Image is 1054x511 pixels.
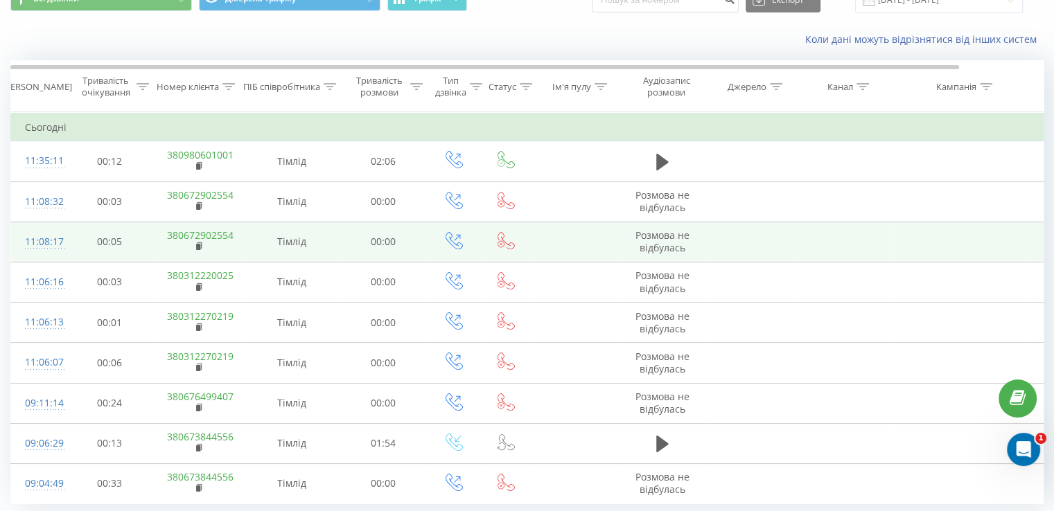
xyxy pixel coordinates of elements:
td: 00:03 [67,181,153,222]
div: Тривалість розмови [352,75,407,98]
span: Розмова не відбулась [635,350,690,375]
div: 11:06:16 [25,269,53,296]
td: 00:33 [67,463,153,503]
a: 380980601001 [167,148,234,161]
td: Тімлід [243,141,340,181]
a: Коли дані можуть відрізнятися вiд інших систем [805,33,1044,46]
td: 00:05 [67,222,153,262]
td: 00:00 [340,303,427,343]
td: 00:00 [340,343,427,383]
td: 00:00 [340,262,427,302]
div: 09:04:49 [25,470,53,497]
td: 00:00 [340,181,427,222]
a: 380673844556 [167,470,234,483]
div: Аудіозапис розмови [633,75,700,98]
div: 09:06:29 [25,430,53,457]
td: Тімлід [243,303,340,343]
div: Кампанія [936,81,976,93]
div: 09:11:14 [25,390,53,417]
td: Тімлід [243,463,340,503]
div: 11:08:32 [25,188,53,215]
span: 1 [1035,433,1046,444]
a: 380673844556 [167,430,234,443]
span: Розмова не відбулась [635,269,690,294]
td: 00:03 [67,262,153,302]
div: Ім'я пулу [552,81,591,93]
td: 00:01 [67,303,153,343]
td: 00:00 [340,222,427,262]
span: Розмова не відбулась [635,390,690,415]
div: Тип дзвінка [435,75,466,98]
iframe: Intercom live chat [1007,433,1040,466]
div: Статус [489,81,516,93]
div: [PERSON_NAME] [2,81,72,93]
td: Тімлід [243,423,340,463]
div: Джерело [728,81,766,93]
a: 380676499407 [167,390,234,403]
span: Розмова не відбулась [635,188,690,214]
td: 00:00 [340,463,427,503]
td: Тімлід [243,181,340,222]
td: Тімлід [243,343,340,383]
div: 11:35:11 [25,147,53,174]
a: 380312270219 [167,310,234,323]
div: 11:08:17 [25,228,53,256]
td: Тімлід [243,383,340,423]
a: 380312220025 [167,269,234,282]
td: 00:13 [67,423,153,463]
span: Розмова не відбулась [635,310,690,335]
div: Канал [827,81,853,93]
div: 11:06:07 [25,349,53,376]
div: Тривалість очікування [78,75,133,98]
td: 00:12 [67,141,153,181]
a: 380672902554 [167,228,234,242]
a: 380672902554 [167,188,234,201]
div: Номер клієнта [157,81,219,93]
td: 00:24 [67,383,153,423]
span: Розмова не відбулась [635,470,690,496]
div: ПІБ співробітника [243,81,320,93]
td: 00:00 [340,383,427,423]
td: Тімлід [243,222,340,262]
a: 380312270219 [167,350,234,363]
span: Розмова не відбулась [635,228,690,254]
td: Тімлід [243,262,340,302]
div: 11:06:13 [25,309,53,336]
td: 02:06 [340,141,427,181]
td: 00:06 [67,343,153,383]
td: 01:54 [340,423,427,463]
